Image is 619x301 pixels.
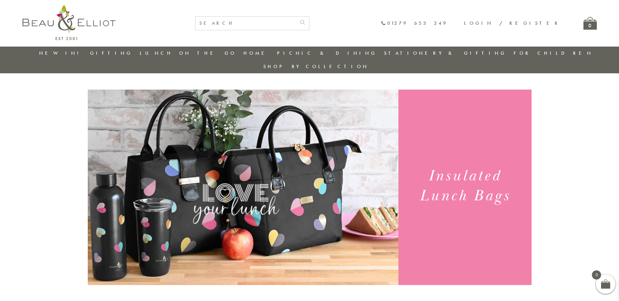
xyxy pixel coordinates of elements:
a: For Children [514,50,593,56]
input: SEARCH [195,17,296,30]
a: Lunch On The Go [140,50,236,56]
img: logo [23,5,116,40]
a: Stationery & Gifting [384,50,506,56]
a: New in! [39,50,83,56]
a: Picnic & Dining [277,50,377,56]
span: 0 [592,270,601,279]
a: Gifting [90,50,132,56]
h1: Insulated Lunch Bags [406,166,523,206]
a: 01279 653 249 [381,21,448,26]
a: 0 [583,17,597,30]
img: Emily Heart Set [88,90,398,285]
a: Login / Register [464,20,561,26]
a: Home [243,50,270,56]
a: Shop by collection [263,63,369,70]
